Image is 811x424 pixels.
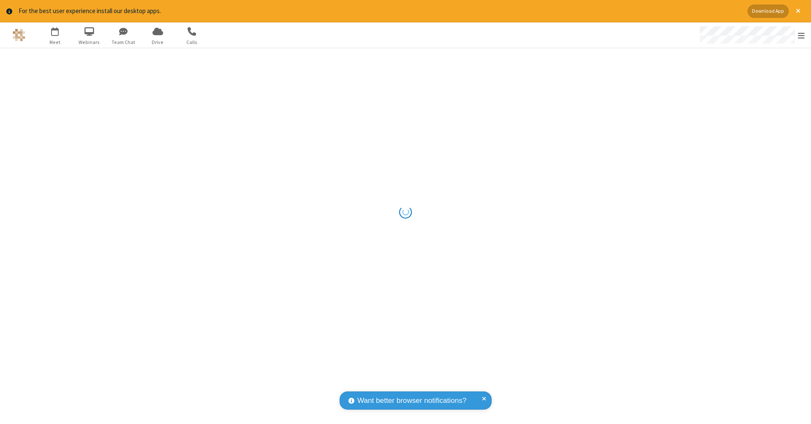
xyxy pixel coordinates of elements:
[792,5,805,18] button: Close alert
[13,29,25,41] img: QA Selenium DO NOT DELETE OR CHANGE
[357,395,466,406] span: Want better browser notifications?
[176,38,208,46] span: Calls
[39,38,71,46] span: Meet
[73,38,105,46] span: Webinars
[692,22,811,48] div: Open menu
[3,22,35,48] button: Logo
[108,38,139,46] span: Team Chat
[19,6,741,16] div: For the best user experience install our desktop apps.
[748,5,789,18] button: Download App
[142,38,174,46] span: Drive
